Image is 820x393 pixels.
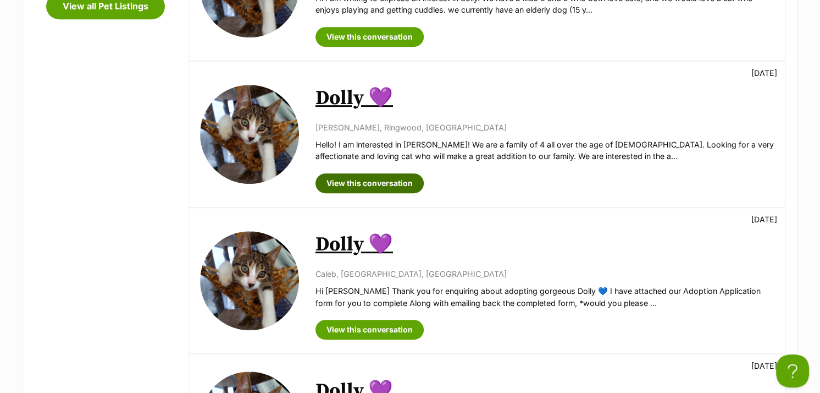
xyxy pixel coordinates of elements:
[315,268,774,280] p: Caleb, [GEOGRAPHIC_DATA], [GEOGRAPHIC_DATA]
[315,320,424,340] a: View this conversation
[315,285,774,309] p: Hi [PERSON_NAME] Thank you for enquiring about adopting gorgeous Dolly 💙 I have attached our Adop...
[751,360,777,372] p: [DATE]
[751,67,777,79] p: [DATE]
[315,86,393,111] a: Dolly 💜
[315,139,774,162] p: Hello! I am interested in [PERSON_NAME]! We are a family of 4 all over the age of [DEMOGRAPHIC_DA...
[315,173,424,193] a: View this conversation
[200,231,299,330] img: Dolly 💜
[751,214,777,225] p: [DATE]
[200,85,299,184] img: Dolly 💜
[315,232,393,257] a: Dolly 💜
[776,354,809,387] iframe: Help Scout Beacon - Open
[315,27,424,47] a: View this conversation
[315,122,774,133] p: [PERSON_NAME], Ringwood, [GEOGRAPHIC_DATA]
